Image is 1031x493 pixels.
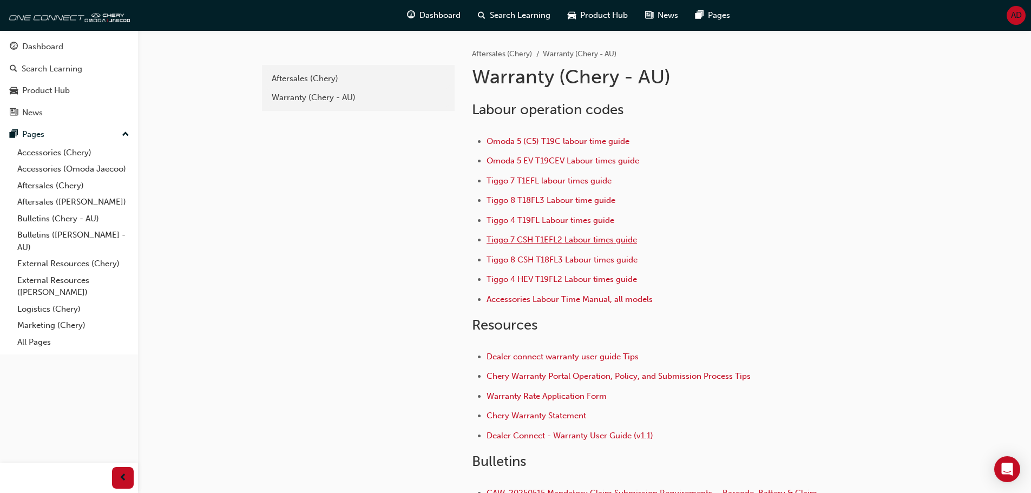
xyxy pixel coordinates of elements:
div: News [22,107,43,119]
a: Aftersales ([PERSON_NAME]) [13,194,134,211]
div: Pages [22,128,44,141]
div: Search Learning [22,63,82,75]
span: car-icon [10,86,18,96]
a: Accessories Labour Time Manual, all models [487,294,653,304]
span: Pages [708,9,730,22]
a: News [4,103,134,123]
a: car-iconProduct Hub [559,4,636,27]
span: pages-icon [695,9,704,22]
span: Labour operation codes [472,101,623,118]
a: Dealer connect warranty user guide Tips [487,352,639,361]
div: Open Intercom Messenger [994,456,1020,482]
a: Bulletins (Chery - AU) [13,211,134,227]
div: Aftersales (Chery) [272,73,445,85]
a: Warranty Rate Application Form [487,391,607,401]
span: prev-icon [119,471,127,485]
span: Bulletins [472,453,526,470]
a: Chery Warranty Statement [487,411,586,420]
a: Dealer Connect - Warranty User Guide (v1.1) [487,431,653,441]
a: Dashboard [4,37,134,57]
a: Marketing (Chery) [13,317,134,334]
a: Aftersales (Chery) [266,69,450,88]
a: guage-iconDashboard [398,4,469,27]
a: Tiggo 4 HEV T19FL2 Labour times guide [487,274,637,284]
a: Bulletins ([PERSON_NAME] - AU) [13,227,134,255]
a: pages-iconPages [687,4,739,27]
a: search-iconSearch Learning [469,4,559,27]
a: Tiggo 4 T19FL Labour times guide [487,215,614,225]
a: Omoda 5 EV T19CEV Labour times guide [487,156,639,166]
span: search-icon [10,64,17,74]
a: External Resources (Chery) [13,255,134,272]
div: Product Hub [22,84,70,97]
h1: Warranty (Chery - AU) [472,65,827,89]
a: Search Learning [4,59,134,79]
span: Dashboard [419,9,461,22]
li: Warranty (Chery - AU) [543,48,616,61]
a: Omoda 5 (C5) T19C labour time guide [487,136,629,146]
span: News [658,9,678,22]
span: search-icon [478,9,485,22]
a: Accessories (Omoda Jaecoo) [13,161,134,178]
a: Tiggo 7 T1EFL labour times guide [487,176,612,186]
button: AD [1007,6,1026,25]
button: Pages [4,124,134,144]
a: Chery Warranty Portal Operation, Policy, and Submission Process Tips [487,371,751,381]
span: AD [1011,9,1022,22]
a: Tiggo 8 T18FL3 Labour time guide [487,195,615,205]
a: Tiggo 7 CSH T1EFL2 Labour times guide [487,235,637,245]
span: news-icon [645,9,653,22]
span: car-icon [568,9,576,22]
span: Product Hub [580,9,628,22]
a: Tiggo 8 CSH T18FL3 Labour times guide [487,255,638,265]
a: Warranty (Chery - AU) [266,88,450,107]
img: oneconnect [5,4,130,26]
a: All Pages [13,334,134,351]
a: Accessories (Chery) [13,144,134,161]
a: news-iconNews [636,4,687,27]
a: Aftersales (Chery) [472,49,532,58]
div: Dashboard [22,41,63,53]
span: Resources [472,317,537,333]
a: External Resources ([PERSON_NAME]) [13,272,134,301]
a: Aftersales (Chery) [13,178,134,194]
span: Search Learning [490,9,550,22]
span: guage-icon [407,9,415,22]
span: up-icon [122,128,129,142]
div: Warranty (Chery - AU) [272,91,445,104]
span: guage-icon [10,42,18,52]
a: Logistics (Chery) [13,301,134,318]
span: news-icon [10,108,18,118]
button: DashboardSearch LearningProduct HubNews [4,35,134,124]
span: pages-icon [10,130,18,140]
a: Product Hub [4,81,134,101]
